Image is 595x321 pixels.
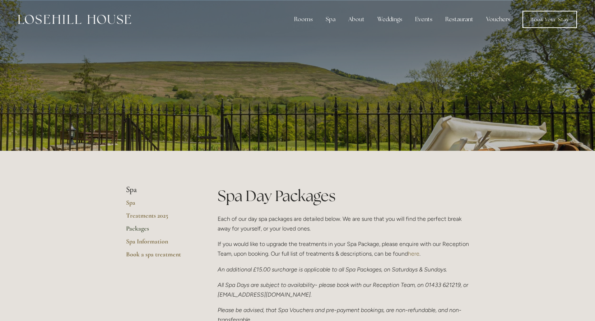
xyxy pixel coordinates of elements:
a: Treatments 2025 [126,211,195,224]
a: Book a spa treatment [126,250,195,263]
h1: Spa Day Packages [218,185,469,206]
a: here [408,250,419,257]
a: Spa Information [126,237,195,250]
a: Vouchers [480,12,516,27]
div: Events [409,12,438,27]
em: All Spa Days are subject to availability- please book with our Reception Team, on 01433 621219, o... [218,282,470,298]
img: Losehill House [18,15,131,24]
div: Weddings [372,12,408,27]
div: About [343,12,370,27]
a: Book Your Stay [522,11,577,28]
li: Spa [126,185,195,195]
em: An additional £15.00 surcharge is applicable to all Spa Packages, on Saturdays & Sundays. [218,266,447,273]
a: Packages [126,224,195,237]
div: Rooms [288,12,319,27]
div: Restaurant [440,12,479,27]
p: Each of our day spa packages are detailed below. We are sure that you will find the perfect break... [218,214,469,233]
div: Spa [320,12,341,27]
a: Spa [126,199,195,211]
p: If you would like to upgrade the treatments in your Spa Package, please enquire with our Receptio... [218,239,469,259]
